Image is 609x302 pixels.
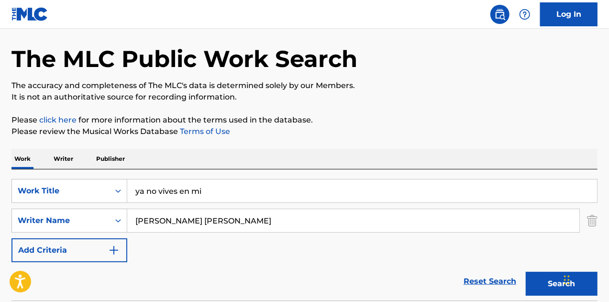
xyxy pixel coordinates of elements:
[51,149,76,169] p: Writer
[178,127,230,136] a: Terms of Use
[490,5,509,24] a: Public Search
[459,271,521,292] a: Reset Search
[540,2,598,26] a: Log In
[561,256,609,302] iframe: Chat Widget
[18,185,104,197] div: Work Title
[11,45,357,73] h1: The MLC Public Work Search
[11,114,598,126] p: Please for more information about the terms used in the database.
[519,9,531,20] img: help
[18,215,104,226] div: Writer Name
[93,149,128,169] p: Publisher
[11,80,598,91] p: The accuracy and completeness of The MLC's data is determined solely by our Members.
[11,7,48,21] img: MLC Logo
[11,179,598,301] form: Search Form
[11,126,598,137] p: Please review the Musical Works Database
[11,149,33,169] p: Work
[564,266,570,294] div: Drag
[526,272,598,296] button: Search
[108,245,120,256] img: 9d2ae6d4665cec9f34b9.svg
[515,5,534,24] div: Help
[11,91,598,103] p: It is not an authoritative source for recording information.
[494,9,506,20] img: search
[11,238,127,262] button: Add Criteria
[39,115,77,124] a: click here
[587,209,598,233] img: Delete Criterion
